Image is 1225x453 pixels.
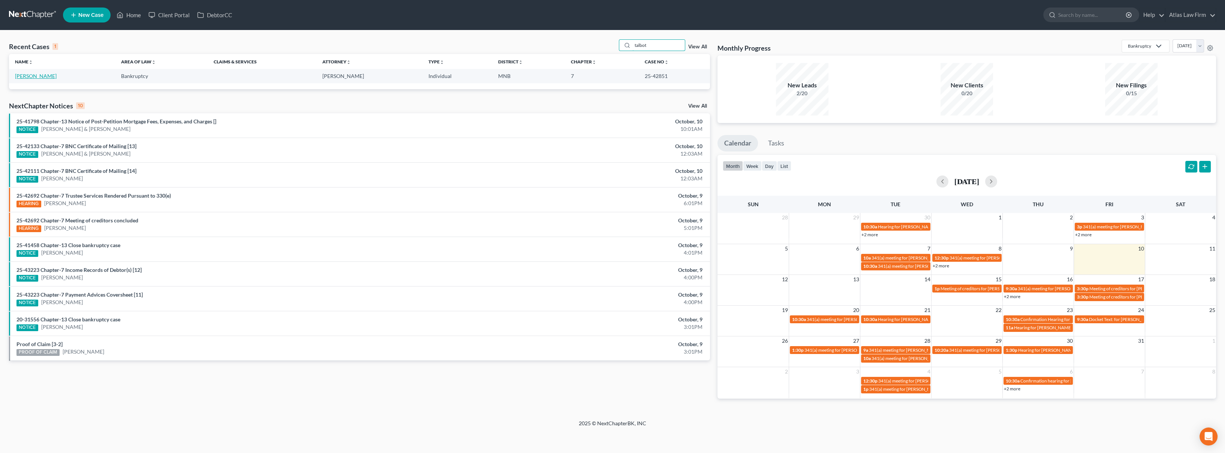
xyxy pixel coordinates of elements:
[1089,286,1212,291] span: Meeting of creditors for [PERSON_NAME] & [PERSON_NAME]
[16,143,136,149] a: 25-42133 Chapter-7 BNC Certificate of Mailing [13]
[592,60,596,64] i: unfold_more
[479,274,702,281] div: 4:00PM
[565,69,639,83] td: 7
[41,249,83,256] a: [PERSON_NAME]
[869,386,942,392] span: 341(a) meeting for [PERSON_NAME]
[479,348,702,355] div: 3:01PM
[1018,347,1077,353] span: Hearing for [PERSON_NAME]
[995,336,1002,345] span: 29
[399,420,826,433] div: 2025 © NextChapterBK, INC
[924,336,931,345] span: 28
[1075,232,1092,237] a: +2 more
[479,224,702,232] div: 5:01PM
[1105,81,1158,90] div: New Filings
[479,167,702,175] div: October, 10
[869,347,941,353] span: 341(a) meeting for [PERSON_NAME]
[852,336,860,345] span: 27
[52,43,58,50] div: 1
[1066,336,1074,345] span: 30
[322,59,351,64] a: Attorneyunfold_more
[316,69,422,83] td: [PERSON_NAME]
[861,232,878,237] a: +2 more
[1077,294,1089,300] span: 3:30p
[940,90,993,97] div: 0/20
[863,255,871,261] span: 10a
[16,267,142,273] a: 25-43223 Chapter-7 Income Records of Debtor(s) [12]
[16,192,171,199] a: 25-42692 Chapter-7 Trustee Services Rendered Pursuant to 330(e)
[1006,378,1020,384] span: 10:30a
[479,249,702,256] div: 4:01PM
[16,168,136,174] a: 25-42111 Chapter-7 BNC Certificate of Mailing [14]
[924,213,931,222] span: 30
[1209,244,1216,253] span: 11
[479,298,702,306] div: 4:00PM
[41,323,83,331] a: [PERSON_NAME]
[1069,244,1074,253] span: 9
[41,175,83,182] a: [PERSON_NAME]
[1137,336,1145,345] span: 31
[16,250,38,257] div: NOTICE
[115,69,208,83] td: Bankruptcy
[878,316,976,322] span: Hearing for [PERSON_NAME] & [PERSON_NAME]
[1006,325,1013,330] span: 11a
[479,175,702,182] div: 12:03AM
[998,367,1002,376] span: 5
[723,161,743,171] button: month
[940,81,993,90] div: New Clients
[998,213,1002,222] span: 1
[16,242,120,248] a: 25-41458 Chapter-13 Close bankruptcy case
[927,244,931,253] span: 7
[1137,306,1145,315] span: 24
[645,59,669,64] a: Case Nounfold_more
[863,316,877,322] span: 10:30a
[1176,201,1185,207] span: Sat
[1004,386,1020,391] a: +2 more
[1140,8,1165,22] a: Help
[1212,336,1216,345] span: 1
[852,306,860,315] span: 20
[852,213,860,222] span: 29
[78,12,103,18] span: New Case
[777,161,791,171] button: list
[1083,224,1155,229] span: 341(a) meeting for [PERSON_NAME]
[1077,316,1088,322] span: 9:30a
[44,224,86,232] a: [PERSON_NAME]
[792,347,804,353] span: 1:30p
[927,367,931,376] span: 4
[479,266,702,274] div: October, 9
[9,42,58,51] div: Recent Cases
[748,201,759,207] span: Sun
[16,341,63,347] a: Proof of Claim [3-2]
[998,244,1002,253] span: 8
[781,336,789,345] span: 26
[961,201,973,207] span: Wed
[855,367,860,376] span: 3
[1020,316,1156,322] span: Confirmation Hearing for [PERSON_NAME][DEMOGRAPHIC_DATA]
[1105,90,1158,97] div: 0/15
[479,118,702,125] div: October, 10
[41,150,130,157] a: [PERSON_NAME] & [PERSON_NAME]
[479,217,702,224] div: October, 9
[15,59,33,64] a: Nameunfold_more
[16,316,120,322] a: 20-31556 Chapter-13 Close bankruptcy case
[16,300,38,306] div: NOTICE
[664,60,669,64] i: unfold_more
[479,142,702,150] div: October, 10
[863,263,877,269] span: 10:30a
[1006,286,1017,291] span: 9:30a
[1209,275,1216,284] span: 18
[193,8,236,22] a: DebtorCC
[717,43,771,52] h3: Monthly Progress
[44,199,86,207] a: [PERSON_NAME]
[807,316,919,322] span: 341(a) meeting for [PERSON_NAME] & [PERSON_NAME]
[208,54,317,69] th: Claims & Services
[16,225,41,232] div: HEARING
[41,125,130,133] a: [PERSON_NAME] & [PERSON_NAME]
[76,102,85,109] div: 10
[479,316,702,323] div: October, 9
[784,367,789,376] span: 2
[934,347,948,353] span: 10:20a
[15,73,57,79] a: [PERSON_NAME]
[1069,367,1074,376] span: 6
[1058,8,1127,22] input: Search by name...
